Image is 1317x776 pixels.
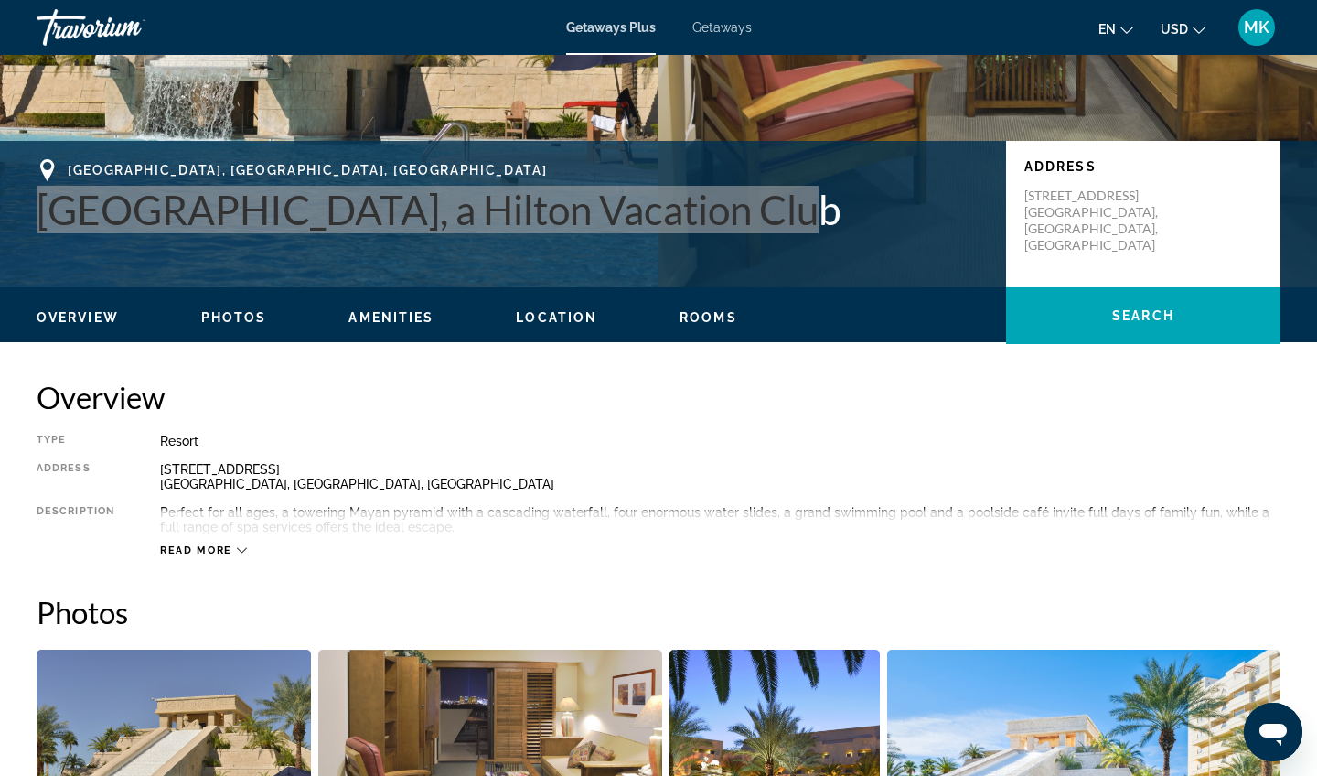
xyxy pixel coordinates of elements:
span: Search [1112,308,1174,323]
div: Type [37,434,114,448]
p: [STREET_ADDRESS] [GEOGRAPHIC_DATA], [GEOGRAPHIC_DATA], [GEOGRAPHIC_DATA] [1024,188,1171,253]
button: Change language [1098,16,1133,42]
span: [GEOGRAPHIC_DATA], [GEOGRAPHIC_DATA], [GEOGRAPHIC_DATA] [68,163,547,178]
button: Rooms [680,309,737,326]
button: Photos [201,309,267,326]
span: USD [1161,22,1188,37]
div: [STREET_ADDRESS] [GEOGRAPHIC_DATA], [GEOGRAPHIC_DATA], [GEOGRAPHIC_DATA] [160,462,1280,491]
span: en [1098,22,1116,37]
p: Address [1024,159,1262,174]
div: Resort [160,434,1280,448]
div: Perfect for all ages, a towering Mayan pyramid with a cascading waterfall, four enormous water sl... [160,505,1280,534]
button: Location [516,309,597,326]
iframe: Кнопка запуска окна обмена сообщениями [1244,703,1302,761]
button: Change currency [1161,16,1205,42]
button: Amenities [348,309,434,326]
button: Overview [37,309,119,326]
h2: Overview [37,379,1280,415]
span: Overview [37,310,119,325]
span: Photos [201,310,267,325]
span: Read more [160,544,232,556]
span: Location [516,310,597,325]
a: Getaways [692,20,752,35]
div: Description [37,505,114,534]
h1: [GEOGRAPHIC_DATA], a Hilton Vacation Club [37,186,988,233]
span: Rooms [680,310,737,325]
button: Search [1006,287,1280,344]
button: User Menu [1233,8,1280,47]
h2: Photos [37,594,1280,630]
span: MK [1244,18,1269,37]
button: Read more [160,544,247,557]
div: Address [37,462,114,491]
a: Getaways Plus [566,20,656,35]
a: Travorium [37,4,219,51]
span: Amenities [348,310,434,325]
